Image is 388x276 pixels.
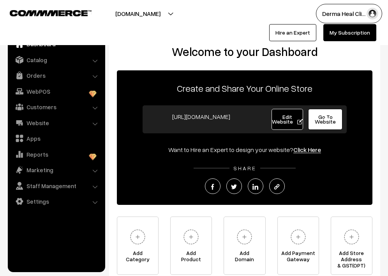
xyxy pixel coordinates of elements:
[117,217,159,275] a: AddCategory
[10,100,102,114] a: Customers
[278,250,319,266] span: Add Payment Gateway
[10,131,102,145] a: Apps
[117,145,372,154] div: Want to Hire an Expert to design your website?
[10,53,102,67] a: Catalog
[117,81,372,95] p: Create and Share Your Online Store
[224,250,265,266] span: Add Domain
[315,114,336,125] span: Go To Website
[331,217,372,275] a: Add Store Address& GST(OPT)
[341,226,362,248] img: plus.svg
[10,8,78,17] a: COMMMERCE
[308,109,342,130] a: Go To Website
[117,45,372,59] h2: Welcome to your Dashboard
[323,24,376,41] a: My Subscription
[10,68,102,82] a: Orders
[367,8,378,19] img: user
[287,226,309,248] img: plus.svg
[277,217,319,275] a: Add PaymentGateway
[10,10,92,16] img: COMMMERCE
[224,217,265,275] a: AddDomain
[170,217,212,275] a: AddProduct
[229,165,260,171] span: SHARE
[10,147,102,161] a: Reports
[117,250,158,266] span: Add Category
[331,250,372,266] span: Add Store Address & GST(OPT)
[10,163,102,177] a: Marketing
[171,250,212,266] span: Add Product
[269,24,316,41] a: Hire an Expert
[10,116,102,130] a: Website
[293,146,321,154] a: Click Here
[88,4,188,23] button: [DOMAIN_NAME]
[234,226,255,248] img: plus.svg
[316,4,382,23] button: Derma Heal Cli…
[127,226,148,248] img: plus.svg
[10,194,102,208] a: Settings
[10,179,102,193] a: Staff Management
[180,226,202,248] img: plus.svg
[10,84,102,98] a: WebPOS
[272,109,303,130] a: Edit Website
[272,114,303,125] span: Edit Website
